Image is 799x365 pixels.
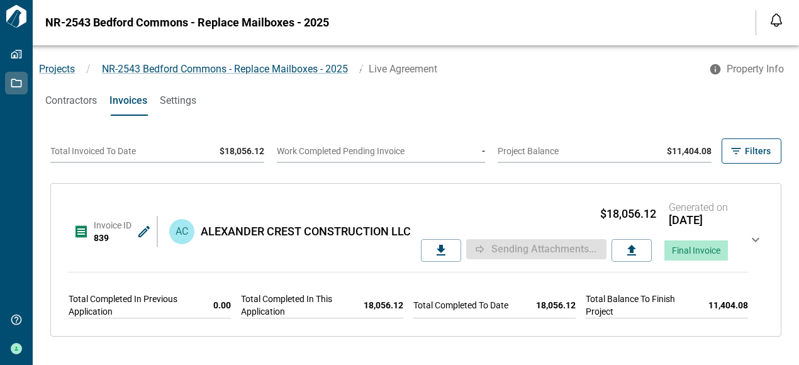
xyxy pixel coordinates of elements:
span: Property Info [727,63,784,76]
span: 18,056.12 [364,299,403,312]
span: 11,404.08 [708,299,748,312]
span: NR-2543 Bedford Commons - Replace Mailboxes - 2025 [45,16,329,29]
span: Final Invoice [672,245,720,255]
span: Live Agreement [369,63,437,75]
span: $11,404.08 [667,146,712,156]
span: 839 [94,233,109,243]
span: Total Completed In This Application [241,293,344,318]
span: $18,056.12 [220,146,264,156]
span: Total Completed To Date [413,299,508,312]
span: Settings [160,94,196,107]
p: AC [176,224,188,239]
div: base tabs [33,86,799,116]
span: Work Completed Pending Invoice [277,146,405,156]
button: Property Info [701,58,794,81]
span: Filters [745,145,771,157]
span: Total Invoiced To Date [50,146,136,156]
span: Invoice ID [94,220,131,230]
span: Invoices [109,94,147,107]
span: 18,056.12 [536,299,576,312]
button: Open notification feed [766,10,786,30]
span: Total Completed In Previous Application [69,293,193,318]
a: Projects [39,63,75,75]
span: Total Balance To Finish Project [586,293,688,318]
nav: breadcrumb [33,62,701,77]
span: Contractors [45,94,97,107]
button: Filters [722,138,781,164]
span: ALEXANDER CREST CONSTRUCTION LLC [201,225,411,238]
span: Project Balance [498,146,559,156]
span: 0.00 [213,299,231,312]
span: $18,056.12 [600,208,656,220]
span: - [482,146,485,156]
span: [DATE] [669,214,728,227]
div: Invoice ID839ACALEXANDER CREST CONSTRUCTION LLC $18,056.12Generated on[DATE]Sending attachments..... [64,194,768,326]
span: NR-2543 Bedford Commons - Replace Mailboxes - 2025 [102,63,348,75]
span: Generated on [669,201,728,214]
